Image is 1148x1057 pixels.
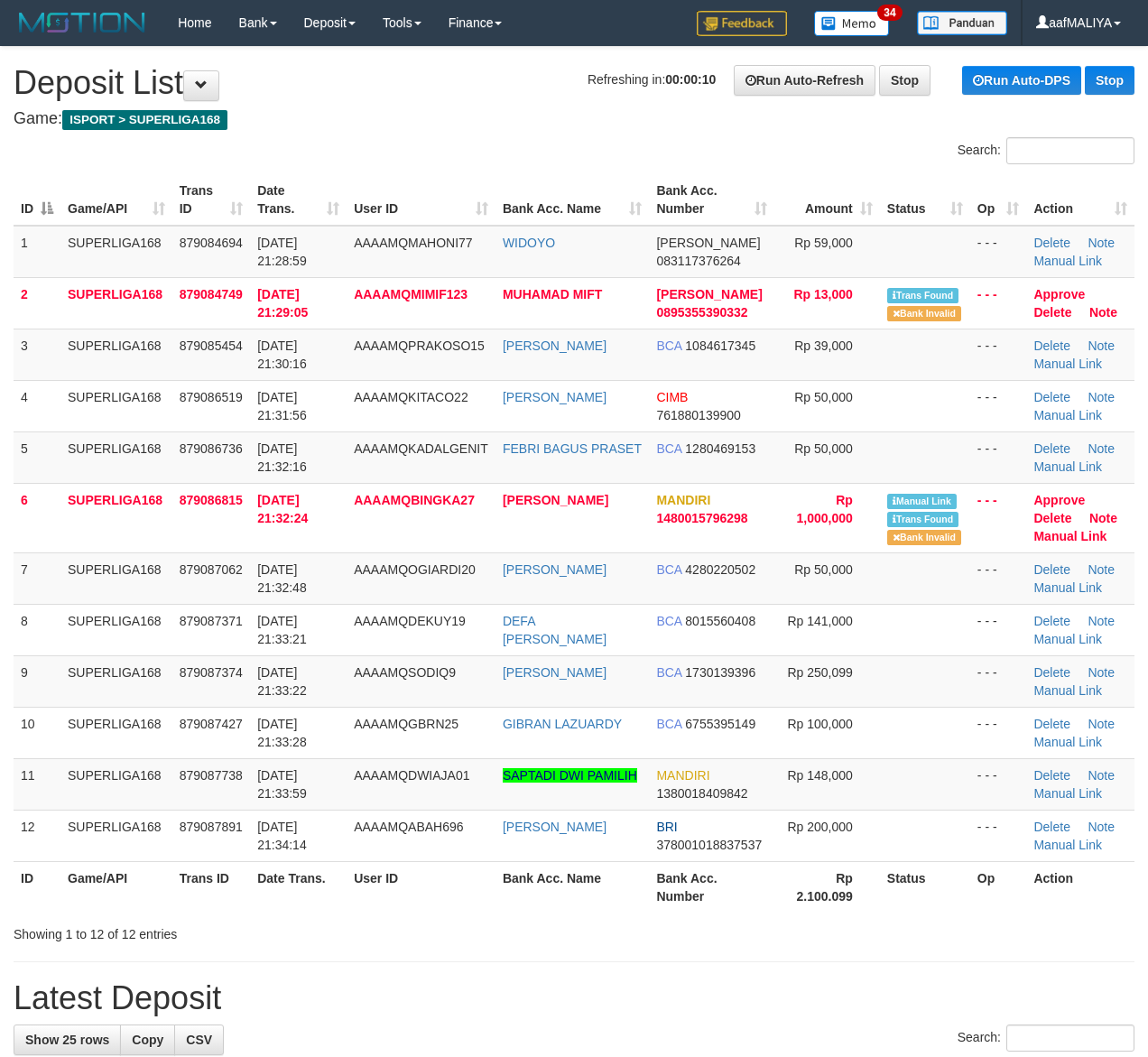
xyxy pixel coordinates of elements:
[970,226,1027,278] td: - - -
[1033,390,1069,404] a: Delete
[14,810,60,861] td: 12
[14,483,60,552] td: 6
[656,441,681,456] span: BCA
[14,861,60,913] th: ID
[495,174,650,226] th: Bank Acc. Name: activate to sort column ascending
[1088,768,1115,783] a: Note
[354,717,458,731] span: AAAAMQGBRN25
[257,562,307,595] span: [DATE] 21:32:48
[887,306,961,321] span: Bank is not match
[14,329,60,380] td: 3
[60,431,172,483] td: SUPERLIGA168
[1088,441,1115,456] a: Note
[60,226,172,278] td: SUPERLIGA168
[257,338,307,371] span: [DATE] 21:30:16
[1033,768,1069,783] a: Delete
[1088,338,1115,353] a: Note
[60,174,172,226] th: Game/API: activate to sort column ascending
[734,65,875,96] a: Run Auto-Refresh
[1088,665,1115,680] a: Note
[180,390,243,404] span: 879086519
[1033,562,1069,577] a: Delete
[354,665,456,680] span: AAAAMQSODIQ9
[257,287,308,320] span: [DATE] 21:29:05
[14,226,60,278] td: 1
[60,277,172,329] td: SUPERLIGA168
[257,493,308,525] span: [DATE] 21:32:24
[1088,562,1115,577] a: Note
[1026,861,1134,913] th: Action
[794,236,853,250] span: Rp 59,000
[60,380,172,431] td: SUPERLIGA168
[656,236,760,250] span: [PERSON_NAME]
[257,665,307,698] span: [DATE] 21:33:22
[1085,66,1134,95] a: Stop
[503,493,608,507] a: [PERSON_NAME]
[774,861,880,913] th: Rp 2.100.099
[186,1033,212,1047] span: CSV
[787,614,852,628] span: Rp 141,000
[14,65,1134,101] h1: Deposit List
[958,137,1134,164] label: Search:
[880,174,970,226] th: Status: activate to sort column ascending
[588,72,716,87] span: Refreshing in:
[180,665,243,680] span: 879087374
[970,431,1027,483] td: - - -
[787,717,852,731] span: Rp 100,000
[685,614,755,628] span: Copy 8015560408 to clipboard
[60,552,172,604] td: SUPERLIGA168
[257,441,307,474] span: [DATE] 21:32:16
[656,408,740,422] span: Copy 761880139900 to clipboard
[970,483,1027,552] td: - - -
[797,493,853,525] span: Rp 1,000,000
[14,918,465,943] div: Showing 1 to 12 of 12 entries
[1088,236,1115,250] a: Note
[962,66,1081,95] a: Run Auto-DPS
[1033,493,1085,507] a: Approve
[354,768,469,783] span: AAAAMQDWIAJA01
[14,604,60,655] td: 8
[60,329,172,380] td: SUPERLIGA168
[970,380,1027,431] td: - - -
[787,665,852,680] span: Rp 250,099
[354,614,466,628] span: AAAAMQDEKUY19
[180,562,243,577] span: 879087062
[1033,735,1102,749] a: Manual Link
[887,494,957,509] span: Manually Linked
[495,861,650,913] th: Bank Acc. Name
[250,861,347,913] th: Date Trans.
[685,441,755,456] span: Copy 1280469153 to clipboard
[354,287,468,301] span: AAAAMQMIMIF123
[14,758,60,810] td: 11
[257,236,307,268] span: [DATE] 21:28:59
[172,861,250,913] th: Trans ID
[656,511,747,525] span: Copy 1480015796298 to clipboard
[879,65,930,96] a: Stop
[656,820,677,834] span: BRI
[814,11,890,36] img: Button%20Memo.svg
[503,441,642,456] a: FEBRI BAGUS PRASET
[877,5,902,21] span: 34
[503,236,555,250] a: WIDOYO
[1033,408,1102,422] a: Manual Link
[656,287,762,301] span: [PERSON_NAME]
[970,552,1027,604] td: - - -
[970,861,1027,913] th: Op
[503,338,606,353] a: [PERSON_NAME]
[257,614,307,646] span: [DATE] 21:33:21
[656,493,710,507] span: MANDIRI
[649,861,773,913] th: Bank Acc. Number
[1033,580,1102,595] a: Manual Link
[787,820,852,834] span: Rp 200,000
[1006,137,1134,164] input: Search:
[503,614,606,646] a: DEFA [PERSON_NAME]
[180,493,243,507] span: 879086815
[794,390,853,404] span: Rp 50,000
[970,810,1027,861] td: - - -
[649,174,773,226] th: Bank Acc. Number: activate to sort column ascending
[958,1025,1134,1052] label: Search:
[60,810,172,861] td: SUPERLIGA168
[257,717,307,749] span: [DATE] 21:33:28
[1088,614,1115,628] a: Note
[14,110,1134,128] h4: Game:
